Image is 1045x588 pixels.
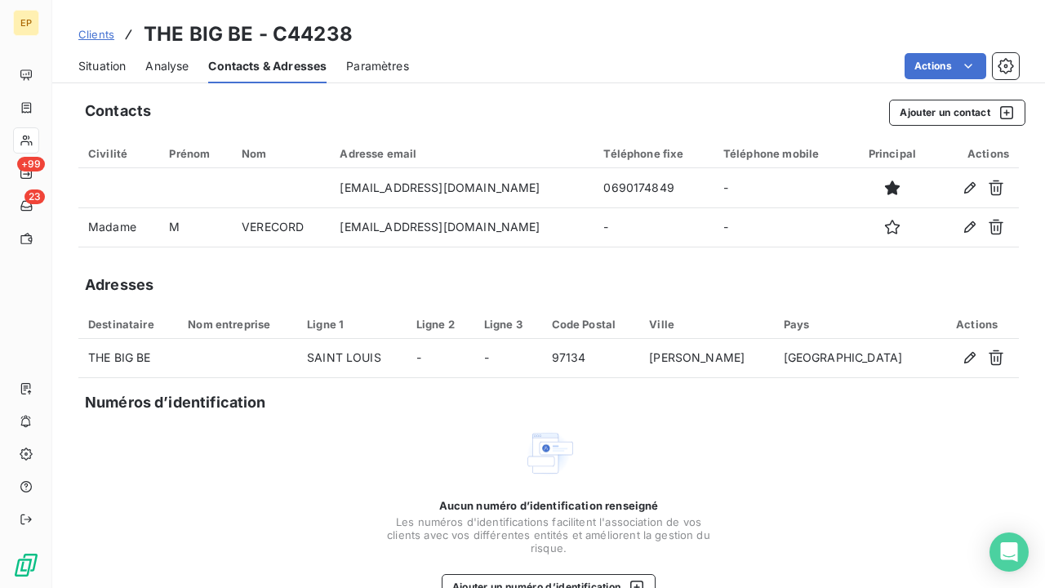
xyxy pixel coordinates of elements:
[242,147,320,160] div: Nom
[594,207,714,247] td: -
[439,499,659,512] span: Aucun numéro d’identification renseigné
[330,168,594,207] td: [EMAIL_ADDRESS][DOMAIN_NAME]
[88,318,168,331] div: Destinataire
[723,147,843,160] div: Téléphone mobile
[78,207,159,247] td: Madame
[188,318,287,331] div: Nom entreprise
[714,207,852,247] td: -
[594,168,714,207] td: 0690174849
[13,10,39,36] div: EP
[714,168,852,207] td: -
[385,515,712,555] span: Les numéros d'identifications facilitent l'association de vos clients avec vos différentes entité...
[85,391,266,414] h5: Numéros d’identification
[346,58,409,74] span: Paramètres
[989,532,1029,572] div: Open Intercom Messenger
[330,207,594,247] td: [EMAIL_ADDRESS][DOMAIN_NAME]
[942,147,1009,160] div: Actions
[78,26,114,42] a: Clients
[17,157,45,171] span: +99
[552,318,630,331] div: Code Postal
[145,58,189,74] span: Analyse
[297,339,407,378] td: SAINT LOUIS
[603,147,704,160] div: Téléphone fixe
[416,318,465,331] div: Ligne 2
[474,339,542,378] td: -
[78,58,126,74] span: Situation
[88,147,149,160] div: Civilité
[905,53,986,79] button: Actions
[78,28,114,41] span: Clients
[774,339,936,378] td: [GEOGRAPHIC_DATA]
[169,147,222,160] div: Prénom
[85,100,151,122] h5: Contacts
[85,274,153,296] h5: Adresses
[159,207,232,247] td: M
[862,147,923,160] div: Principal
[78,339,178,378] td: THE BIG BE
[307,318,397,331] div: Ligne 1
[208,58,327,74] span: Contacts & Adresses
[144,20,353,49] h3: THE BIG BE - C44238
[13,552,39,578] img: Logo LeanPay
[24,189,45,204] span: 23
[639,339,773,378] td: [PERSON_NAME]
[784,318,926,331] div: Pays
[484,318,532,331] div: Ligne 3
[340,147,584,160] div: Adresse email
[649,318,763,331] div: Ville
[522,427,575,479] img: Empty state
[232,207,330,247] td: VERECORD
[889,100,1025,126] button: Ajouter un contact
[945,318,1009,331] div: Actions
[407,339,474,378] td: -
[542,339,640,378] td: 97134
